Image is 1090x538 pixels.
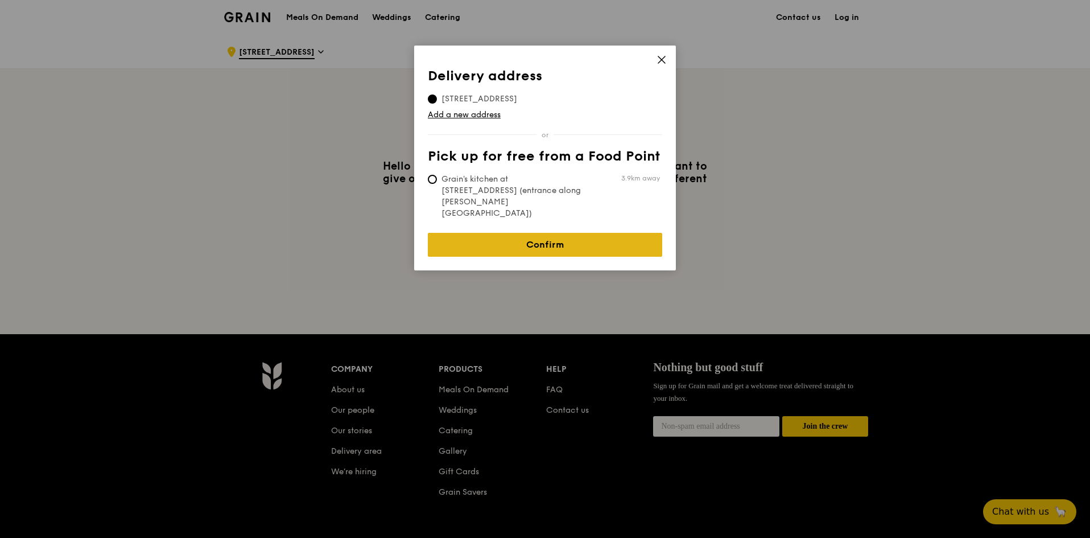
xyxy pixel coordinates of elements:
[428,93,531,105] span: [STREET_ADDRESS]
[428,95,437,104] input: [STREET_ADDRESS]
[428,68,662,89] th: Delivery address
[428,233,662,257] a: Confirm
[428,175,437,184] input: Grain's kitchen at [STREET_ADDRESS] (entrance along [PERSON_NAME][GEOGRAPHIC_DATA])3.9km away
[621,174,660,183] span: 3.9km away
[428,174,597,219] span: Grain's kitchen at [STREET_ADDRESS] (entrance along [PERSON_NAME][GEOGRAPHIC_DATA])
[428,109,662,121] a: Add a new address
[428,149,662,169] th: Pick up for free from a Food Point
